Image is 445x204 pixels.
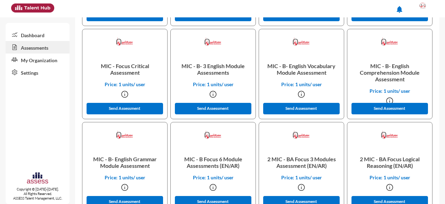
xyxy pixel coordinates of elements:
[88,81,162,87] p: Price: 1 units/ user
[26,172,49,186] img: assesscompany-logo.png
[265,81,338,87] p: Price: 1 units/ user
[176,174,250,180] p: Price: 1 units/ user
[6,41,70,54] a: Assessments
[395,5,404,14] mat-icon: notifications
[265,150,338,174] p: 2 MIC - BA Focus 3 Modules Assessment (EN/AR)
[353,88,427,94] p: Price: 1 units/ user
[6,66,70,79] a: Settings
[88,174,162,180] p: Price: 1 units/ user
[6,28,70,41] a: Dashboard
[353,150,427,174] p: 2 MIC - BA Focus Logical Reasoning (EN/AR)
[175,103,251,114] button: Send Assessment
[88,57,162,81] p: MIC - Focus Critical Assessment
[351,103,428,114] button: Send Assessment
[176,81,250,87] p: Price: 1 units/ user
[87,103,163,114] button: Send Assessment
[265,174,338,180] p: Price: 1 units/ user
[353,174,427,180] p: Price: 1 units/ user
[353,57,427,88] p: MIC - B- English Comprehension Module Assessment
[88,150,162,174] p: MIC - B- English Grammar Module Assessment
[176,57,250,81] p: MIC - B- 3 English Module Assessments
[6,187,70,201] p: Copyright © [DATE]-[DATE]. All Rights Reserved. ASSESS Talent Management, LLC.
[176,150,250,174] p: MIC - B Focus 6 Module Assessments (EN/AR)
[265,57,338,81] p: MIC - B- English Vocabulary Module Assessment
[6,54,70,66] a: My Organization
[263,103,340,114] button: Send Assessment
